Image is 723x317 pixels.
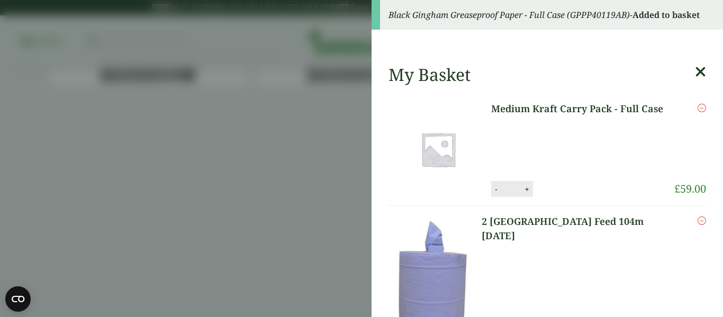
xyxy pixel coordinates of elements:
[698,102,706,114] a: Remove this item
[674,182,706,196] bdi: 59.00
[391,102,486,197] img: Placeholder
[5,286,31,312] button: Open CMP widget
[698,214,706,227] a: Remove this item
[522,185,532,194] button: +
[632,9,700,21] strong: Added to basket
[491,102,668,116] a: Medium Kraft Carry Pack - Full Case
[482,214,675,243] a: 2 [GEOGRAPHIC_DATA] Feed 104m [DATE]
[492,185,500,194] button: -
[388,65,471,85] h2: My Basket
[674,182,680,196] span: £
[388,9,630,21] em: Black Gingham Greaseproof Paper - Full Case (GPPP40119AB)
